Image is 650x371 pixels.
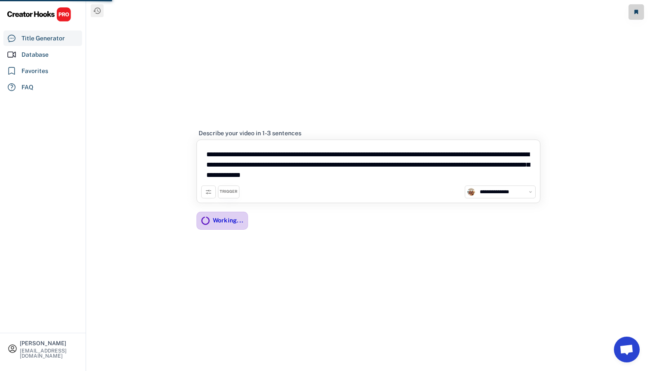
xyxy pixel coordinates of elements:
[21,67,48,76] div: Favorites
[21,50,49,59] div: Database
[20,348,78,359] div: [EMAIL_ADDRESS][DOMAIN_NAME]
[220,189,237,195] div: TRIGGER
[213,216,244,224] div: Working...
[614,337,640,362] a: Open chat
[7,7,71,22] img: CHPRO%20Logo.svg
[21,34,65,43] div: Title Generator
[21,83,34,92] div: FAQ
[20,341,78,346] div: [PERSON_NAME]
[199,129,301,137] div: Describe your video in 1-3 sentences
[467,188,475,196] img: channels4_profile.jpg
